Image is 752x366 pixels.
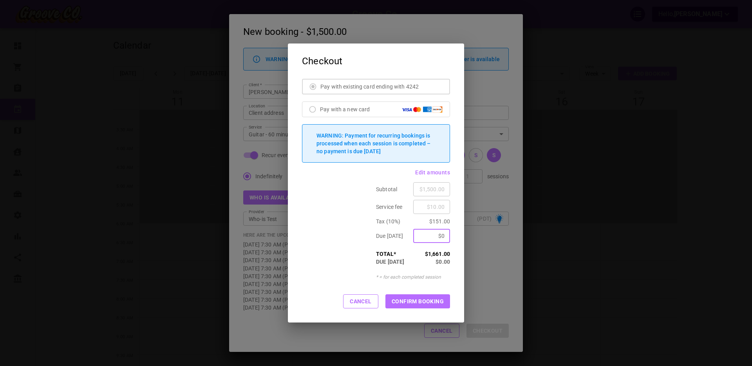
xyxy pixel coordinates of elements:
p: DUE [DATE] [376,258,413,266]
img: Stripe [422,104,432,114]
p: Pay with a new card [320,105,402,113]
p: $151.00 [413,217,450,225]
button: Edit amounts [415,170,450,175]
button: CONFIRM BOOKING [385,294,450,308]
button: Cancel [343,294,378,308]
span: * = for each completed session [376,274,441,280]
h2: Checkout [288,43,464,79]
p: Service fee [376,203,413,211]
img: Stripe [432,106,443,113]
img: Stripe [402,108,412,111]
span: Edit amounts [415,169,450,176]
p: Tax ( 10 %) [376,217,413,225]
img: Stripe [412,106,422,113]
p: $0.00 [413,258,450,266]
p: Pay with existing card ending with 4242 [320,83,419,91]
p: Due [DATE] [376,232,413,240]
p: TOTAL * [376,250,413,258]
p: Subtotal [376,185,413,193]
p: $1,661.00 [413,250,450,258]
p: WARNING: Payment for recurring bookings is processed when each session is completed – no payment ... [316,132,431,154]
